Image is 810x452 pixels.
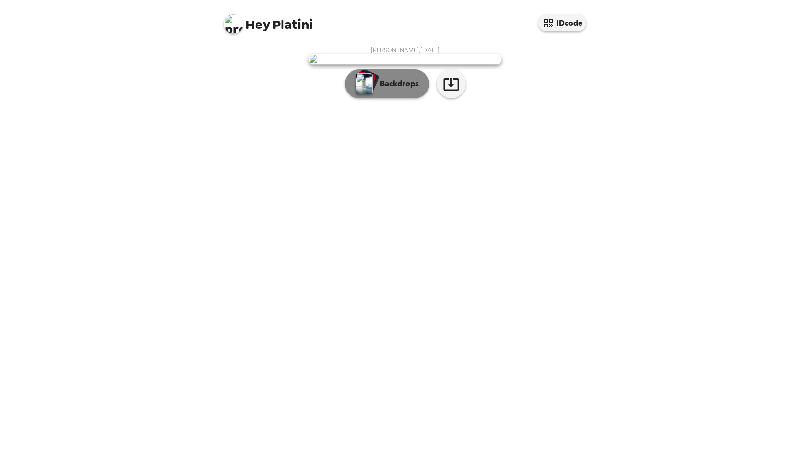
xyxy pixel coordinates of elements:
img: user [309,54,501,65]
p: Backdrops [375,78,419,90]
img: profile pic [224,14,243,34]
button: Backdrops [345,69,429,98]
span: Hey [245,16,270,33]
span: [PERSON_NAME] , [DATE] [371,46,440,54]
button: IDcode [538,14,586,31]
span: Platini [224,10,313,31]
